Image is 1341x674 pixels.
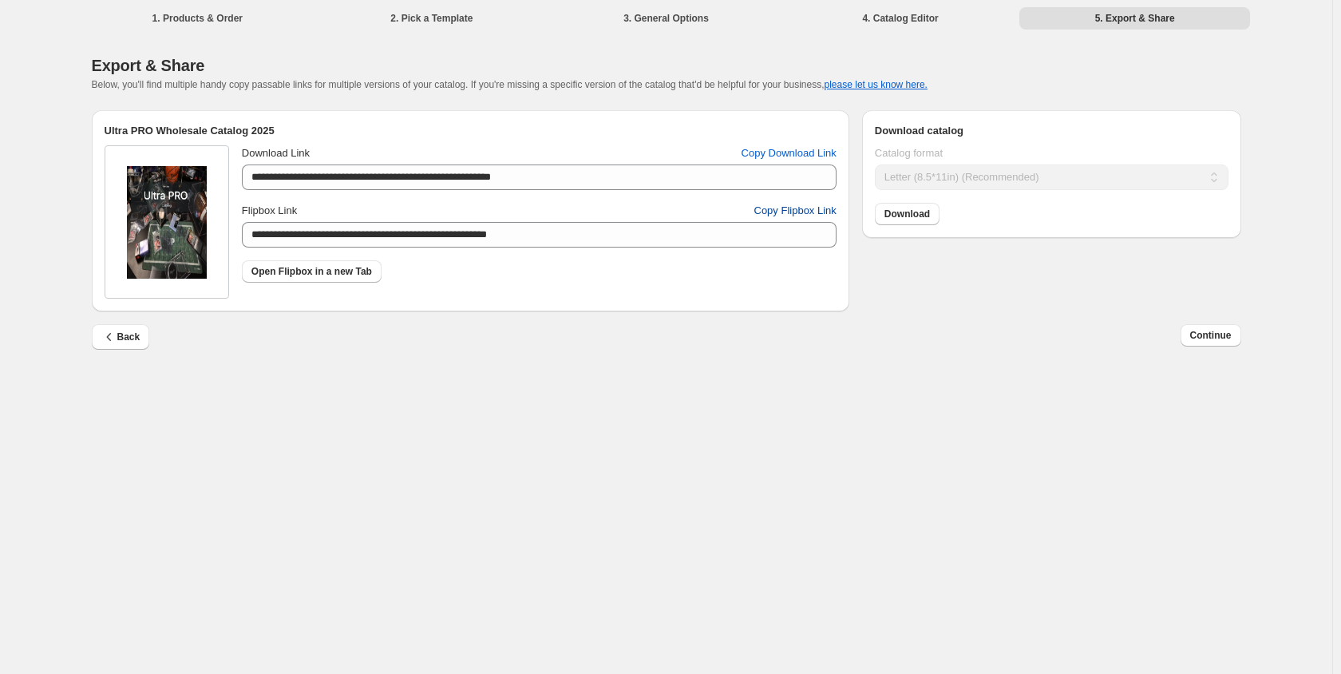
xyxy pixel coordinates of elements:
[105,123,837,139] h2: Ultra PRO Wholesale Catalog 2025
[825,79,928,90] button: please let us know here.
[1181,324,1241,347] button: Continue
[875,147,943,159] span: Catalog format
[92,79,928,90] span: Below, you'll find multiple handy copy passable links for multiple versions of your catalog. If y...
[242,147,310,159] span: Download Link
[884,208,930,220] span: Download
[742,145,837,161] span: Copy Download Link
[242,204,297,216] span: Flipbox Link
[92,57,205,74] span: Export & Share
[875,203,939,225] a: Download
[754,203,837,219] span: Copy Flipbox Link
[101,329,140,345] span: Back
[875,123,1228,139] h2: Download catalog
[745,198,846,224] button: Copy Flipbox Link
[92,324,150,350] button: Back
[127,166,207,279] img: thumbImage
[1190,329,1232,342] span: Continue
[242,260,382,283] a: Open Flipbox in a new Tab
[251,265,372,278] span: Open Flipbox in a new Tab
[732,141,846,166] button: Copy Download Link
